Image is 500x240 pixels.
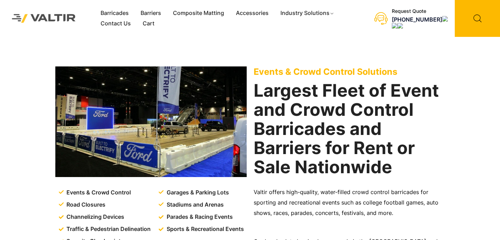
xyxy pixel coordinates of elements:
[392,8,448,14] div: Request Quote
[135,8,167,18] a: Barriers
[65,224,151,234] span: Traffic & Pedestrian Delineation
[65,200,105,210] span: Road Closures
[167,8,230,18] a: Composite Matting
[165,212,233,222] span: Parades & Racing Events
[254,187,445,218] p: Valtir offers high-quality, water-filled crowd control barricades for sporting and recreational e...
[5,7,82,29] img: Valtir Rentals
[137,18,160,29] a: Cart
[65,187,131,198] span: Events & Crowd Control
[165,200,224,210] span: Stadiums and Arenas
[397,23,403,30] span: Click to Send SMS
[65,212,124,222] span: Channelizing Devices
[95,8,135,18] a: Barricades
[392,23,397,29] img: phone.svg
[392,16,442,23] a: [PHONE_NUMBER]
[95,18,137,29] a: Contact Us
[442,16,448,22] img: voice-icon.svg
[165,224,244,234] span: Sports & Recreational Events
[165,187,229,198] span: Garages & Parking Lots
[392,23,397,30] span: Click to call
[254,81,445,177] h2: Largest Fleet of Event and Crowd Control Barricades and Barriers for Rent or Sale Nationwide
[230,8,275,18] a: Accessories
[442,16,448,23] a: Click to Call
[397,23,403,29] img: sms.svg
[254,66,445,77] p: Events & Crowd Control Solutions
[275,8,340,18] a: Industry Solutions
